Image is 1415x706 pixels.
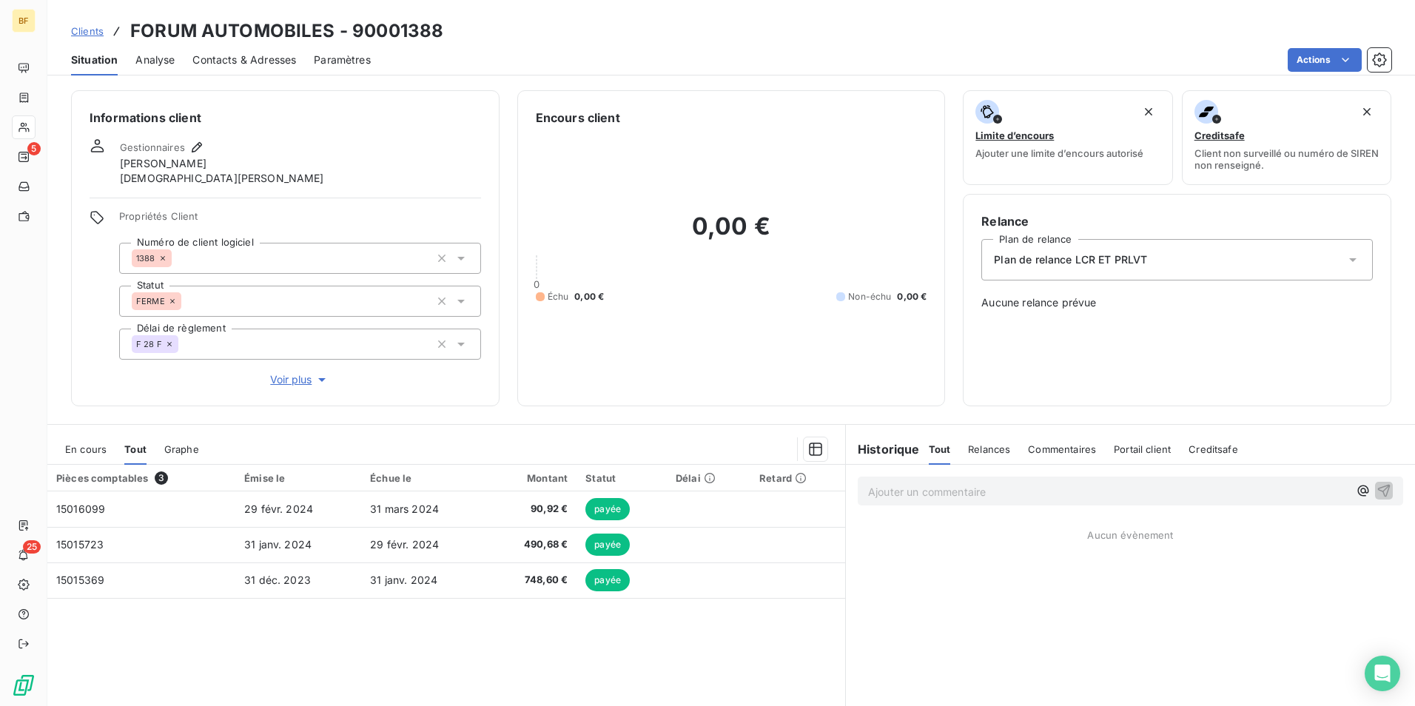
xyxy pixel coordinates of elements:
span: Portail client [1114,443,1171,455]
a: 5 [12,145,35,169]
h2: 0,00 € [536,212,927,256]
span: 31 janv. 2024 [244,538,312,551]
img: Logo LeanPay [12,673,36,697]
span: F 28 F [136,340,162,349]
div: Délai [676,472,742,484]
span: 5 [27,142,41,155]
span: Aucun évènement [1087,529,1173,541]
span: Contacts & Adresses [192,53,296,67]
span: 15015723 [56,538,104,551]
span: Client non surveillé ou numéro de SIREN non renseigné. [1194,147,1379,171]
input: Ajouter une valeur [181,295,193,308]
span: 29 févr. 2024 [370,538,439,551]
h6: Relance [981,212,1373,230]
span: Graphe [164,443,199,455]
span: En cours [65,443,107,455]
h6: Informations client [90,109,481,127]
button: CreditsafeClient non surveillé ou numéro de SIREN non renseigné. [1182,90,1391,185]
span: 25 [23,540,41,554]
div: Open Intercom Messenger [1365,656,1400,691]
span: 15015369 [56,574,104,586]
span: payée [585,534,630,556]
span: [PERSON_NAME] [120,156,206,171]
span: Gestionnaires [120,141,185,153]
span: Plan de relance LCR ET PRLVT [994,252,1147,267]
span: 1388 [136,254,155,263]
button: Actions [1288,48,1362,72]
span: 748,60 € [496,573,568,588]
div: Pièces comptables [56,471,226,485]
div: Statut [585,472,658,484]
span: Creditsafe [1189,443,1238,455]
span: 0,00 € [574,290,604,303]
span: 15016099 [56,502,105,515]
span: Voir plus [270,372,329,387]
span: Commentaires [1028,443,1096,455]
span: 0 [534,278,540,290]
span: Situation [71,53,118,67]
span: Aucune relance prévue [981,295,1373,310]
span: 3 [155,471,168,485]
span: Non-échu [848,290,891,303]
h6: Encours client [536,109,620,127]
span: payée [585,569,630,591]
span: 490,68 € [496,537,568,552]
span: Creditsafe [1194,130,1245,141]
span: 0,00 € [897,290,927,303]
input: Ajouter une valeur [178,337,190,351]
input: Ajouter une valeur [172,252,184,265]
div: Retard [759,472,836,484]
span: Propriétés Client [119,210,481,231]
span: Échu [548,290,569,303]
h3: FORUM AUTOMOBILES - 90001388 [130,18,443,44]
span: 29 févr. 2024 [244,502,313,515]
span: Tout [929,443,951,455]
div: Montant [496,472,568,484]
span: Relances [968,443,1010,455]
span: FERME [136,297,165,306]
span: Ajouter une limite d’encours autorisé [975,147,1143,159]
span: Paramètres [314,53,371,67]
span: 31 janv. 2024 [370,574,437,586]
div: BF [12,9,36,33]
span: Tout [124,443,147,455]
span: [DEMOGRAPHIC_DATA][PERSON_NAME] [120,171,324,186]
span: 31 déc. 2023 [244,574,311,586]
div: Échue le [370,472,478,484]
div: Émise le [244,472,352,484]
h6: Historique [846,440,920,458]
span: Analyse [135,53,175,67]
a: Clients [71,24,104,38]
span: Limite d’encours [975,130,1054,141]
button: Limite d’encoursAjouter une limite d’encours autorisé [963,90,1172,185]
span: Clients [71,25,104,37]
span: payée [585,498,630,520]
span: 31 mars 2024 [370,502,439,515]
button: Voir plus [119,372,481,388]
span: 90,92 € [496,502,568,517]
